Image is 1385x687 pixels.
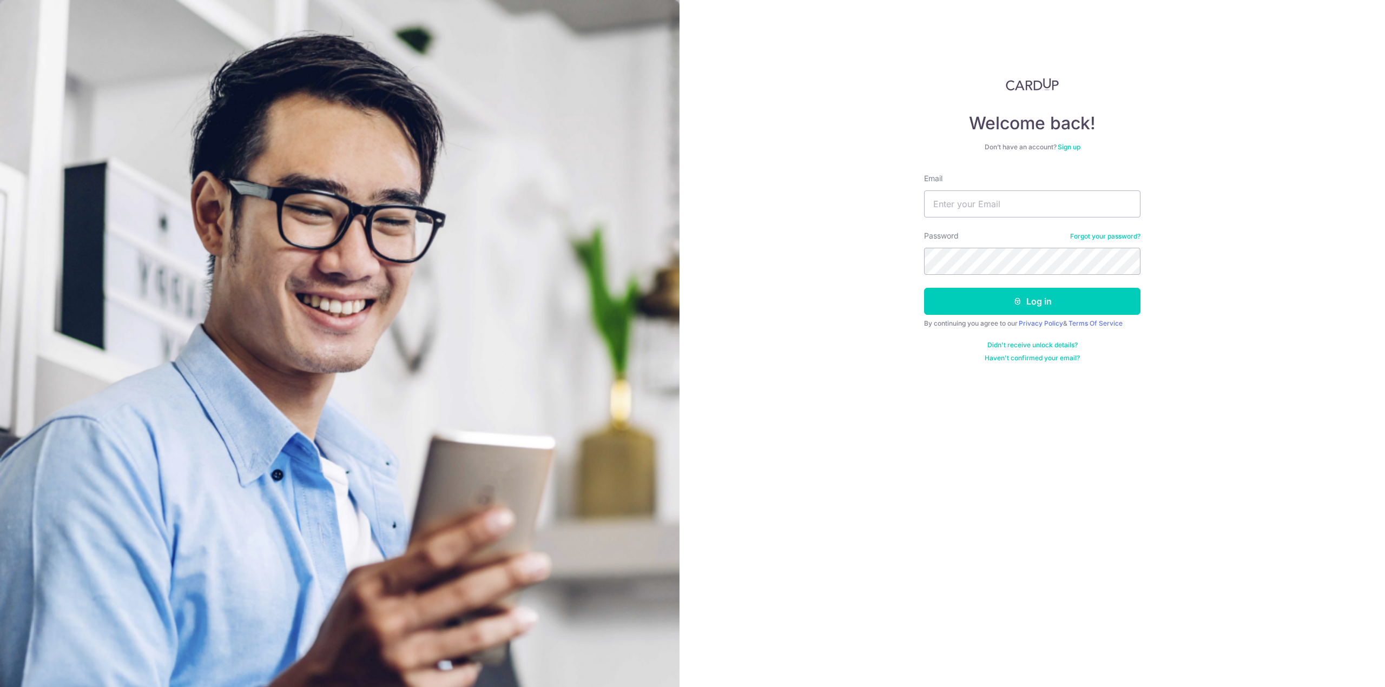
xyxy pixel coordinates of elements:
[924,173,942,184] label: Email
[924,288,1140,315] button: Log in
[924,113,1140,134] h4: Welcome back!
[1058,143,1080,151] a: Sign up
[1069,319,1123,327] a: Terms Of Service
[1006,78,1059,91] img: CardUp Logo
[924,190,1140,217] input: Enter your Email
[1070,232,1140,241] a: Forgot your password?
[924,319,1140,328] div: By continuing you agree to our &
[924,143,1140,151] div: Don’t have an account?
[1019,319,1063,327] a: Privacy Policy
[924,230,959,241] label: Password
[985,354,1080,362] a: Haven't confirmed your email?
[987,341,1078,349] a: Didn't receive unlock details?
